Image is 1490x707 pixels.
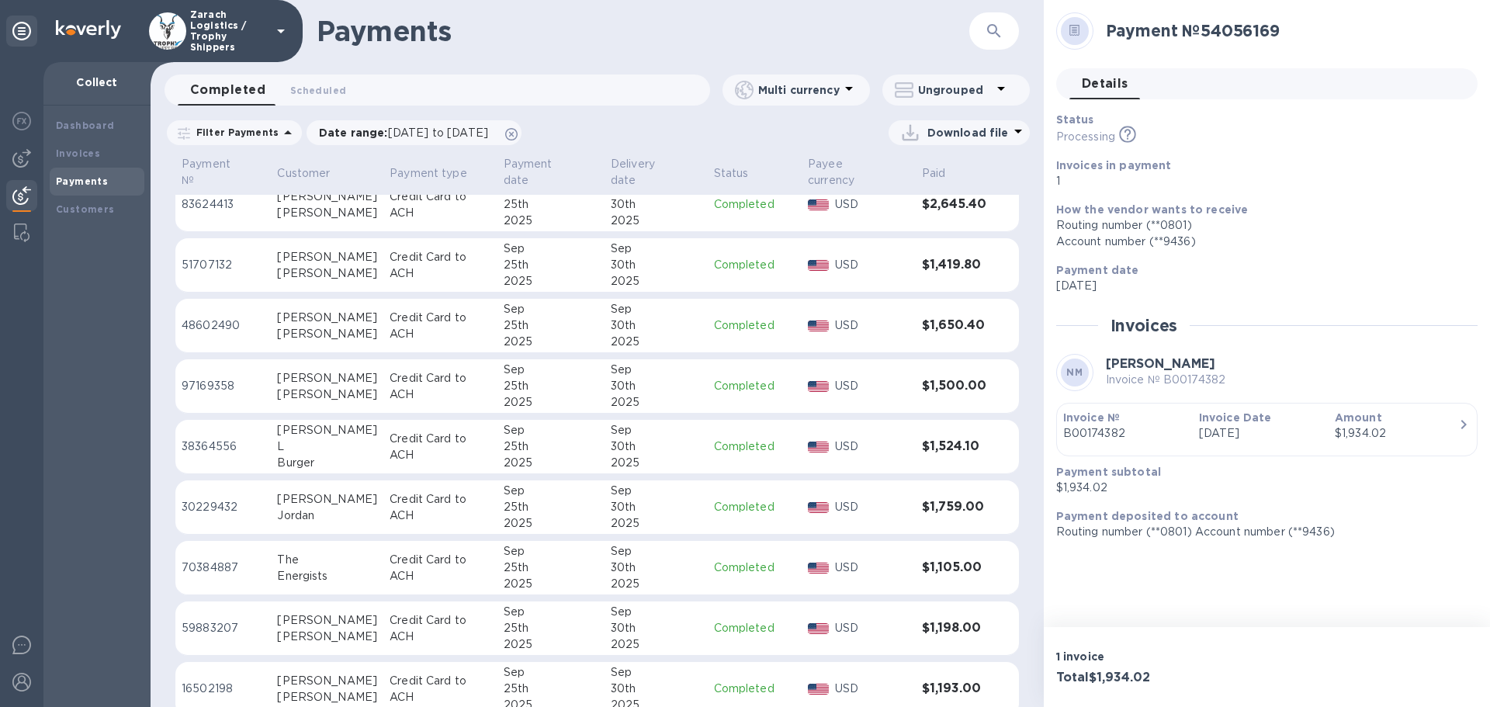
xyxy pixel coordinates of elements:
div: Sep [611,543,702,560]
p: Processing [1056,129,1115,145]
p: 48602490 [182,317,265,334]
img: USD [808,442,829,452]
p: B00174382 [1063,425,1187,442]
b: Invoice № [1063,411,1120,424]
p: Completed [714,620,796,636]
p: Completed [714,317,796,334]
div: 2025 [611,576,702,592]
div: 30th [611,257,702,273]
div: $1,934.02 [1335,425,1458,442]
div: [PERSON_NAME] [277,491,377,508]
div: Sep [504,604,598,620]
span: Completed [190,79,265,101]
div: 25th [504,620,598,636]
h3: $1,650.40 [922,318,988,333]
b: Customers [56,203,115,215]
div: Sep [611,301,702,317]
img: USD [808,684,829,695]
div: 25th [504,681,598,697]
span: Scheduled [290,82,346,99]
p: Completed [714,438,796,455]
div: Sep [504,241,598,257]
button: Invoice №B00174382Invoice Date[DATE]Amount$1,934.02 [1056,403,1478,456]
p: Completed [714,196,796,213]
b: Payments [56,175,108,187]
p: [DATE] [1199,425,1322,442]
b: Status [1056,113,1094,126]
p: Completed [714,499,796,515]
p: USD [835,196,910,213]
p: Ungrouped [918,82,992,98]
p: 83624413 [182,196,265,213]
h3: $1,524.10 [922,439,988,454]
p: Zarach Logistics / Trophy Shippers [190,9,268,53]
p: Completed [714,378,796,394]
div: Sep [611,664,702,681]
div: [PERSON_NAME] [277,612,377,629]
div: Sep [611,362,702,378]
img: USD [808,321,829,331]
p: 30229432 [182,499,265,515]
div: Sep [504,664,598,681]
b: NM [1066,366,1083,378]
img: USD [808,381,829,392]
p: 1 [1056,173,1465,189]
div: 2025 [611,334,702,350]
div: The [277,552,377,568]
div: [PERSON_NAME] [277,629,377,645]
p: Download file [927,125,1009,140]
div: [PERSON_NAME] [277,673,377,689]
p: Credit Card to ACH [390,612,490,645]
div: 2025 [611,394,702,411]
div: 25th [504,317,598,334]
div: Sep [504,483,598,499]
div: 2025 [504,455,598,471]
div: Sep [611,422,702,438]
div: 2025 [504,273,598,289]
p: 97169358 [182,378,265,394]
img: Foreign exchange [12,112,31,130]
h3: $1,500.00 [922,379,988,393]
p: USD [835,438,910,455]
p: USD [835,378,910,394]
div: 2025 [611,213,702,229]
p: Filter Payments [190,126,279,139]
div: 2025 [504,213,598,229]
b: How the vendor wants to receive [1056,203,1249,216]
p: Credit Card to ACH [390,310,490,342]
p: USD [835,620,910,636]
div: Sep [504,422,598,438]
p: Customer [277,165,330,182]
div: Sep [611,604,702,620]
div: Routing number (**0801) [1056,217,1465,234]
p: Credit Card to ACH [390,431,490,463]
div: Jordan [277,508,377,524]
p: Collect [56,75,138,90]
p: 1 invoice [1056,649,1261,664]
img: USD [808,260,829,271]
p: Date range : [319,125,496,140]
span: Details [1082,73,1128,95]
img: USD [808,502,829,513]
p: Payment date [504,156,578,189]
h3: $2,645.40 [922,197,988,212]
div: Sep [611,241,702,257]
div: 2025 [611,515,702,532]
div: 25th [504,560,598,576]
div: 30th [611,378,702,394]
div: 2025 [611,455,702,471]
img: USD [808,623,829,634]
p: [DATE] [1056,278,1465,294]
span: Payment type [390,165,487,182]
p: Paid [922,165,946,182]
p: Completed [714,560,796,576]
b: Invoice Date [1199,411,1272,424]
b: Amount [1335,411,1382,424]
h3: $1,105.00 [922,560,988,575]
div: 30th [611,560,702,576]
div: 25th [504,438,598,455]
p: 70384887 [182,560,265,576]
p: Delivery date [611,156,681,189]
div: [PERSON_NAME] [277,310,377,326]
h2: Payment № 54056169 [1106,21,1465,40]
